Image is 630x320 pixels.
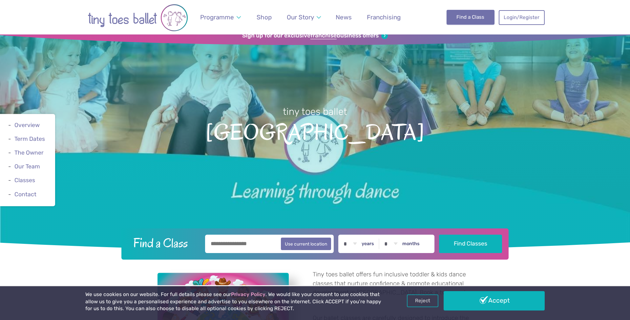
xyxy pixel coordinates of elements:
a: Our Team [14,163,40,170]
span: Shop [257,13,272,21]
a: Contact [14,191,36,198]
a: Sign up for our exclusivefranchisebusiness offers [242,32,388,39]
a: Accept [444,291,545,310]
a: Find a Class [447,10,495,24]
h2: Find a Class [128,235,201,251]
a: Franchising [364,10,404,25]
a: News [333,10,355,25]
span: Programme [200,13,234,21]
span: News [336,13,352,21]
label: months [402,241,420,247]
a: Our Story [283,10,324,25]
a: Classes [14,177,35,184]
a: Programme [197,10,244,25]
span: Our Story [287,13,314,21]
a: Overview [14,122,40,128]
strong: franchise [310,32,337,39]
button: Find Classes [439,235,502,253]
button: Use current location [281,238,331,250]
small: tiny toes ballet [283,106,347,117]
a: The Owner [14,149,44,156]
span: [GEOGRAPHIC_DATA] [11,118,619,145]
a: Reject [407,294,438,307]
label: years [362,241,374,247]
p: Tiny toes ballet offers fun inclusive toddler & kids dance classes that nurture confidence & prom... [313,270,472,306]
img: tiny toes ballet [85,4,190,32]
a: Login/Register [499,10,545,25]
span: Franchising [367,13,401,21]
p: We use cookies on our website. For full details please see our . We would like your consent to us... [85,291,384,312]
a: Shop [254,10,275,25]
a: Privacy Policy [231,291,265,297]
a: Term Dates [14,136,45,142]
